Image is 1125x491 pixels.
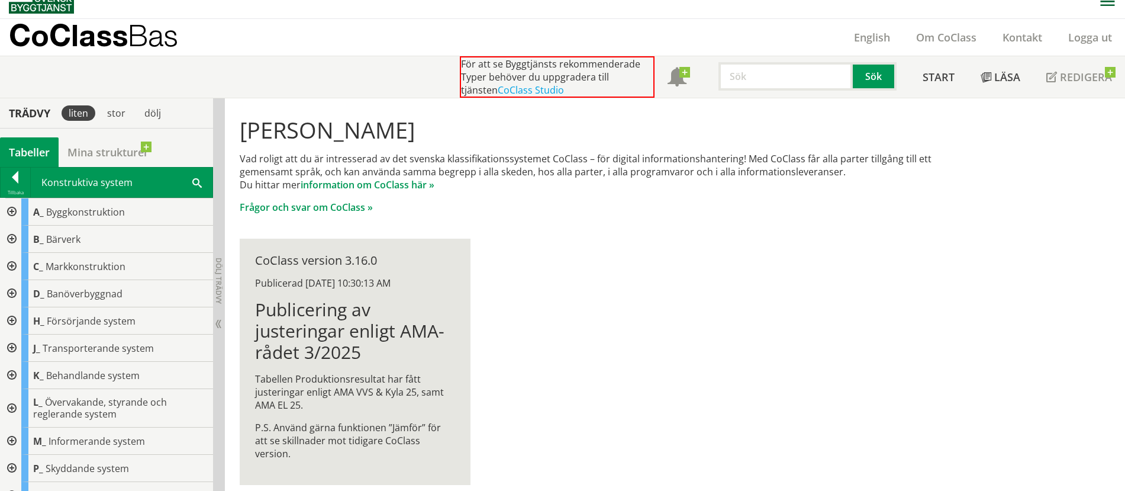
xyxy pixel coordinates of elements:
[9,19,204,56] a: CoClassBas
[255,299,454,363] h1: Publicering av justeringar enligt AMA-rådet 3/2025
[255,254,454,267] div: CoClass version 3.16.0
[668,69,686,88] span: Notifikationer
[33,233,44,246] span: B_
[33,206,44,219] span: A_
[853,62,897,91] button: Sök
[255,373,454,412] p: Tabellen Produktionsresultat har fått justeringar enligt AMA VVS & Kyla 25, samt AMA EL 25.
[240,117,967,143] h1: [PERSON_NAME]
[49,435,145,448] span: Informerande system
[2,107,57,120] div: Trädvy
[841,30,903,44] a: English
[460,56,655,98] div: För att se Byggtjänsts rekommenderade Typer behöver du uppgradera till tjänsten
[59,137,157,167] a: Mina strukturer
[968,56,1033,98] a: Läsa
[255,277,454,290] div: Publicerad [DATE] 10:30:13 AM
[240,201,373,214] a: Frågor och svar om CoClass »
[910,56,968,98] a: Start
[255,421,454,460] p: P.S. Använd gärna funktionen ”Jämför” för att se skillnader mot tidigare CoClass version.
[33,315,44,328] span: H_
[33,396,43,409] span: L_
[994,70,1020,84] span: Läsa
[498,84,564,97] a: CoClass Studio
[128,18,178,53] span: Bas
[33,342,40,355] span: J_
[100,105,133,121] div: stor
[33,369,44,382] span: K_
[33,396,167,421] span: Övervakande, styrande och reglerande system
[33,462,43,475] span: P_
[903,30,989,44] a: Om CoClass
[1055,30,1125,44] a: Logga ut
[31,168,212,197] div: Konstruktiva system
[989,30,1055,44] a: Kontakt
[46,233,80,246] span: Bärverk
[47,287,123,300] span: Banöverbyggnad
[46,462,129,475] span: Skyddande system
[47,315,136,328] span: Försörjande system
[46,369,140,382] span: Behandlande system
[46,206,125,219] span: Byggkonstruktion
[1,188,30,197] div: Tillbaka
[923,70,955,84] span: Start
[301,178,434,191] a: information om CoClass här »
[1033,56,1125,98] a: Redigera
[33,260,43,273] span: C_
[240,152,967,191] p: Vad roligt att du är intresserad av det svenska klassifikationssystemet CoClass – för digital inf...
[137,105,168,121] div: dölj
[43,342,154,355] span: Transporterande system
[62,105,95,121] div: liten
[214,258,224,304] span: Dölj trädvy
[1060,70,1112,84] span: Redigera
[33,435,46,448] span: M_
[9,28,178,42] p: CoClass
[718,62,853,91] input: Sök
[33,287,44,300] span: D_
[46,260,125,273] span: Markkonstruktion
[192,176,202,188] span: Sök i tabellen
